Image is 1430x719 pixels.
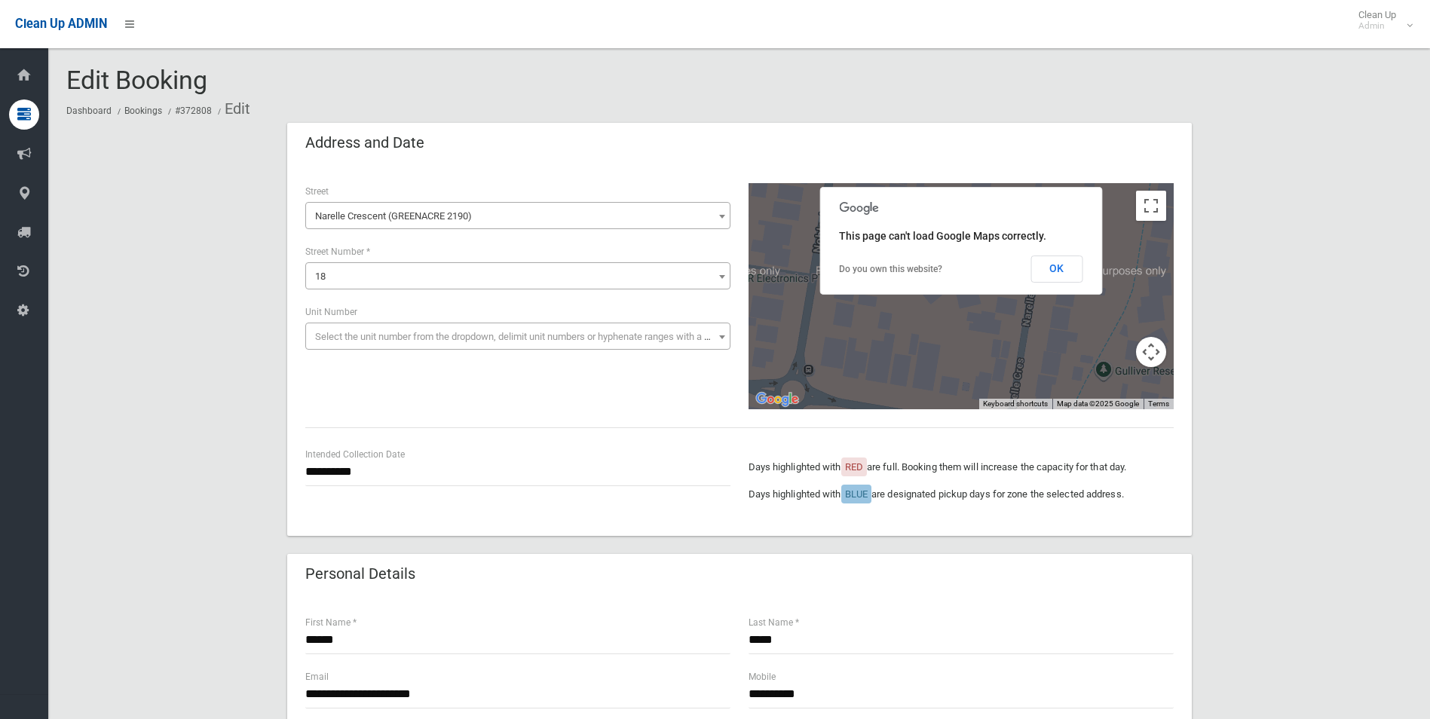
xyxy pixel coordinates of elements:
[1351,9,1411,32] span: Clean Up
[305,202,730,229] span: Narelle Crescent (GREENACRE 2190)
[175,106,212,116] a: #372808
[315,271,326,282] span: 18
[66,106,112,116] a: Dashboard
[1136,191,1166,221] button: Toggle fullscreen view
[305,262,730,289] span: 18
[983,399,1048,409] button: Keyboard shortcuts
[749,458,1174,476] p: Days highlighted with are full. Booking them will increase the capacity for that day.
[287,128,442,158] header: Address and Date
[124,106,162,116] a: Bookings
[309,206,727,227] span: Narelle Crescent (GREENACRE 2190)
[752,390,802,409] a: Open this area in Google Maps (opens a new window)
[1148,399,1169,408] a: Terms (opens in new tab)
[309,266,727,287] span: 18
[214,95,250,123] li: Edit
[1358,20,1396,32] small: Admin
[1057,399,1139,408] span: Map data ©2025 Google
[287,559,433,589] header: Personal Details
[845,488,868,500] span: BLUE
[845,461,863,473] span: RED
[839,264,942,274] a: Do you own this website?
[752,390,802,409] img: Google
[1136,337,1166,367] button: Map camera controls
[315,331,736,342] span: Select the unit number from the dropdown, delimit unit numbers or hyphenate ranges with a comma
[66,65,207,95] span: Edit Booking
[15,17,107,31] span: Clean Up ADMIN
[749,485,1174,503] p: Days highlighted with are designated pickup days for zone the selected address.
[954,259,984,297] div: 18 Narelle Crescent, GREENACRE NSW 2190
[1030,255,1082,283] button: OK
[839,230,1046,242] span: This page can't load Google Maps correctly.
